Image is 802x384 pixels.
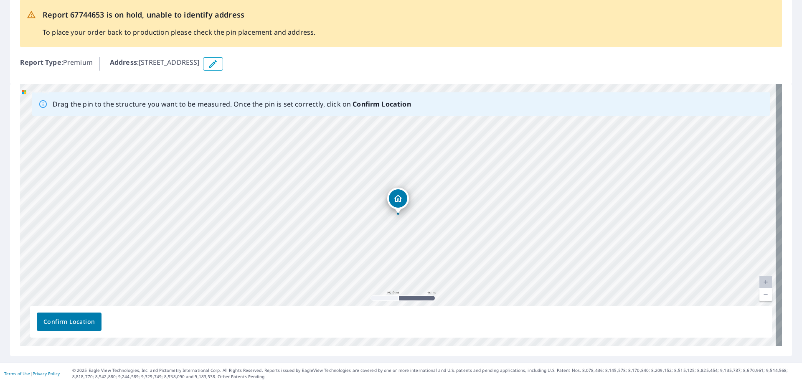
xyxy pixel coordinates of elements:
[43,9,315,20] p: Report 67744653 is on hold, unable to identify address
[33,371,60,376] a: Privacy Policy
[37,313,102,331] button: Confirm Location
[20,58,61,67] b: Report Type
[4,371,30,376] a: Terms of Use
[110,57,200,71] p: : [STREET_ADDRESS]
[759,276,772,288] a: Current Level 20, Zoom In Disabled
[53,99,411,109] p: Drag the pin to the structure you want to be measured. Once the pin is set correctly, click on
[43,317,95,327] span: Confirm Location
[72,367,798,380] p: © 2025 Eagle View Technologies, Inc. and Pictometry International Corp. All Rights Reserved. Repo...
[20,57,93,71] p: : Premium
[110,58,137,67] b: Address
[43,27,315,37] p: To place your order back to production please check the pin placement and address.
[759,288,772,301] a: Current Level 20, Zoom Out
[353,99,411,109] b: Confirm Location
[4,371,60,376] p: |
[387,188,409,214] div: Dropped pin, building 1, Residential property, 4717 oak rd Shady Side, MD 20764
